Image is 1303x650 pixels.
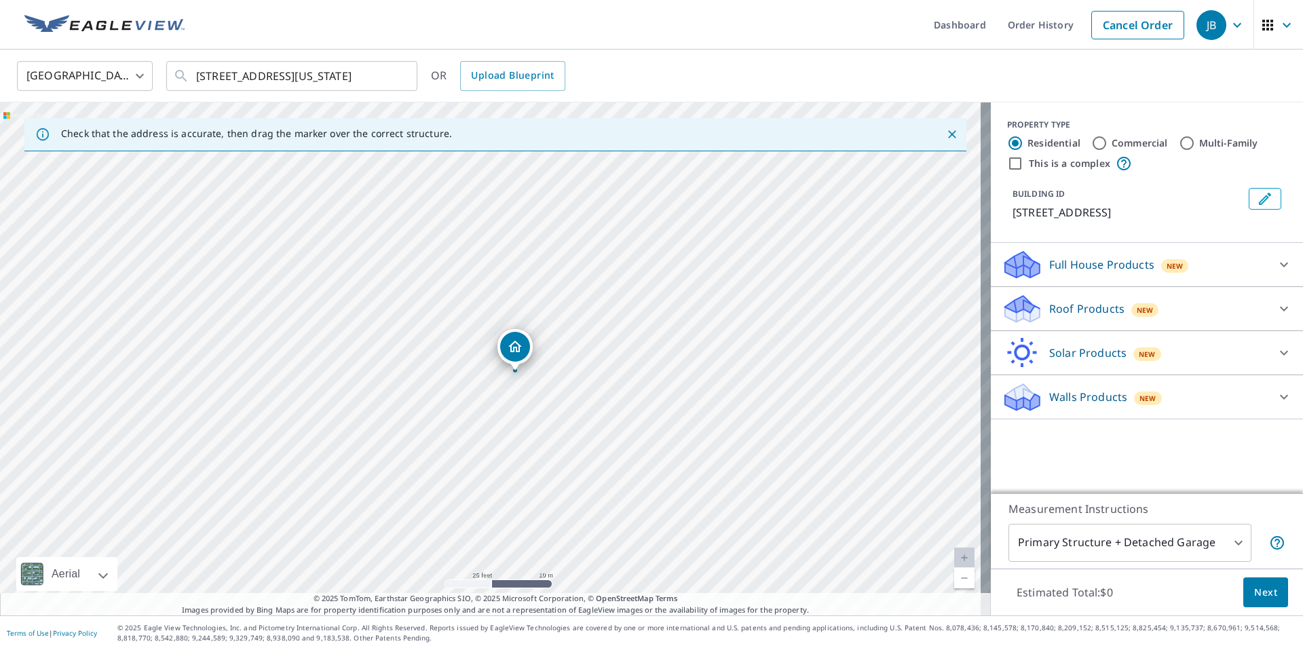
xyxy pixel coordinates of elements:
[431,61,565,91] div: OR
[1167,261,1184,271] span: New
[1008,501,1285,517] p: Measurement Instructions
[656,593,678,603] a: Terms
[1112,136,1168,150] label: Commercial
[196,57,390,95] input: Search by address or latitude-longitude
[1049,256,1154,273] p: Full House Products
[53,628,97,638] a: Privacy Policy
[1137,305,1154,316] span: New
[7,629,97,637] p: |
[1002,337,1292,369] div: Solar ProductsNew
[7,628,49,638] a: Terms of Use
[497,329,533,371] div: Dropped pin, building 1, Residential property, 164 W Clay Park Dr Salt Lake City, UT 84107
[460,61,565,91] a: Upload Blueprint
[1243,577,1288,608] button: Next
[117,623,1296,643] p: © 2025 Eagle View Technologies, Inc. and Pictometry International Corp. All Rights Reserved. Repo...
[596,593,653,603] a: OpenStreetMap
[954,568,975,588] a: Current Level 20, Zoom Out
[1091,11,1184,39] a: Cancel Order
[1002,292,1292,325] div: Roof ProductsNew
[16,557,117,591] div: Aerial
[1139,349,1156,360] span: New
[1196,10,1226,40] div: JB
[1002,381,1292,413] div: Walls ProductsNew
[1013,188,1065,199] p: BUILDING ID
[1249,188,1281,210] button: Edit building 1
[1029,157,1110,170] label: This is a complex
[954,548,975,568] a: Current Level 20, Zoom In Disabled
[1139,393,1156,404] span: New
[1002,248,1292,281] div: Full House ProductsNew
[1269,535,1285,551] span: Your report will include the primary structure and a detached garage if one exists.
[471,67,554,84] span: Upload Blueprint
[1049,345,1127,361] p: Solar Products
[1049,389,1127,405] p: Walls Products
[1049,301,1125,317] p: Roof Products
[943,126,961,143] button: Close
[1008,524,1251,562] div: Primary Structure + Detached Garage
[61,128,452,140] p: Check that the address is accurate, then drag the marker over the correct structure.
[1006,577,1124,607] p: Estimated Total: $0
[24,15,185,35] img: EV Logo
[1027,136,1080,150] label: Residential
[314,593,678,605] span: © 2025 TomTom, Earthstar Geographics SIO, © 2025 Microsoft Corporation, ©
[48,557,84,591] div: Aerial
[17,57,153,95] div: [GEOGRAPHIC_DATA]
[1254,584,1277,601] span: Next
[1199,136,1258,150] label: Multi-Family
[1007,119,1287,131] div: PROPERTY TYPE
[1013,204,1243,221] p: [STREET_ADDRESS]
